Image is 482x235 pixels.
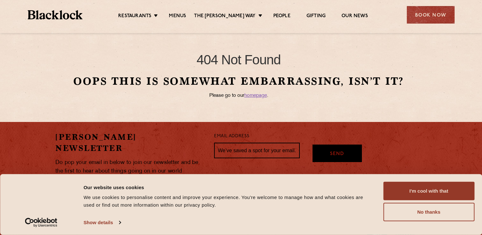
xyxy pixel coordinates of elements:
[169,13,186,20] a: Menus
[28,10,83,19] img: BL_Textured_Logo-footer-cropped.svg
[330,151,344,158] span: Send
[83,194,369,209] div: We use cookies to personalise content and improve your experience. You're welcome to manage how a...
[29,75,449,88] h2: Oops this is somewhat embarrassing, isn’t it?
[118,13,151,20] a: Restaurants
[383,182,474,200] button: I'm cool with that
[244,93,267,98] a: homepage
[194,13,255,20] a: The [PERSON_NAME] Way
[273,13,291,20] a: People
[214,143,300,159] input: We’ve saved a spot for your email...
[29,93,449,98] p: Please go to our .
[83,183,369,191] div: Our website uses cookies
[55,158,205,175] p: Do pop your email in below to join our newsletter and be the first to hear about things going on ...
[13,218,69,227] a: Usercentrics Cookiebot - opens in a new window
[407,6,455,24] div: Book Now
[306,13,326,20] a: Gifting
[383,203,474,221] button: No thanks
[214,133,249,140] label: Email Address
[83,218,120,227] a: Show details
[342,13,368,20] a: Our News
[55,132,205,154] h2: [PERSON_NAME] Newsletter
[29,52,449,68] h1: 404 Not Found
